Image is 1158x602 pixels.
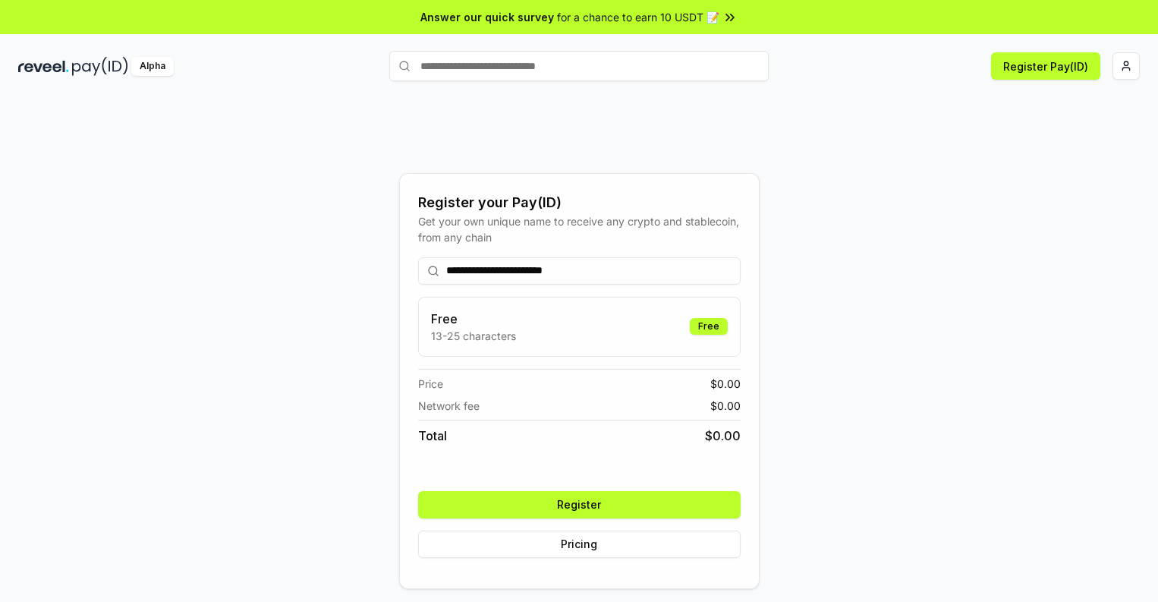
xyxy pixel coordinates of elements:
[991,52,1100,80] button: Register Pay(ID)
[418,531,741,558] button: Pricing
[557,9,719,25] span: for a chance to earn 10 USDT 📝
[690,318,728,335] div: Free
[431,328,516,344] p: 13-25 characters
[420,9,554,25] span: Answer our quick survey
[418,427,447,445] span: Total
[418,213,741,245] div: Get your own unique name to receive any crypto and stablecoin, from any chain
[710,398,741,414] span: $ 0.00
[72,57,128,76] img: pay_id
[705,427,741,445] span: $ 0.00
[418,376,443,392] span: Price
[418,491,741,518] button: Register
[131,57,174,76] div: Alpha
[18,57,69,76] img: reveel_dark
[418,192,741,213] div: Register your Pay(ID)
[418,398,480,414] span: Network fee
[431,310,516,328] h3: Free
[710,376,741,392] span: $ 0.00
